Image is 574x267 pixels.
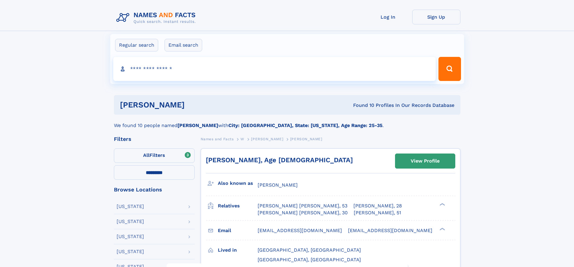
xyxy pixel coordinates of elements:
a: Log In [364,10,412,24]
img: Logo Names and Facts [114,10,201,26]
div: [US_STATE] [117,249,144,254]
span: [PERSON_NAME] [290,137,322,141]
span: W [240,137,244,141]
span: All [143,152,149,158]
div: [US_STATE] [117,219,144,224]
a: [PERSON_NAME], 51 [354,210,401,216]
div: ❯ [438,203,445,206]
h3: Also known as [218,178,258,188]
label: Email search [165,39,202,51]
div: Browse Locations [114,187,195,192]
span: [EMAIL_ADDRESS][DOMAIN_NAME] [258,228,342,233]
button: Search Button [438,57,461,81]
label: Filters [114,148,195,163]
h3: Email [218,225,258,236]
div: Found 10 Profiles In Our Records Database [269,102,454,109]
div: View Profile [411,154,440,168]
span: [PERSON_NAME] [258,182,298,188]
a: View Profile [395,154,455,168]
div: [US_STATE] [117,204,144,209]
div: Filters [114,136,195,142]
b: [PERSON_NAME] [177,123,218,128]
span: [PERSON_NAME] [251,137,283,141]
a: [PERSON_NAME] [PERSON_NAME], 30 [258,210,348,216]
div: ❯ [438,227,445,231]
div: [US_STATE] [117,234,144,239]
b: City: [GEOGRAPHIC_DATA], State: [US_STATE], Age Range: 25-35 [228,123,382,128]
span: [GEOGRAPHIC_DATA], [GEOGRAPHIC_DATA] [258,257,361,262]
a: W [240,135,244,143]
a: [PERSON_NAME] [251,135,283,143]
span: [GEOGRAPHIC_DATA], [GEOGRAPHIC_DATA] [258,247,361,253]
h3: Relatives [218,201,258,211]
h3: Lived in [218,245,258,255]
a: Sign Up [412,10,460,24]
a: [PERSON_NAME] [PERSON_NAME], 53 [258,203,347,209]
label: Regular search [115,39,158,51]
a: [PERSON_NAME], Age [DEMOGRAPHIC_DATA] [206,156,353,164]
div: We found 10 people named with . [114,115,460,129]
span: [EMAIL_ADDRESS][DOMAIN_NAME] [348,228,432,233]
a: Names and Facts [201,135,234,143]
a: [PERSON_NAME], 28 [353,203,402,209]
h1: [PERSON_NAME] [120,101,269,109]
input: search input [113,57,436,81]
